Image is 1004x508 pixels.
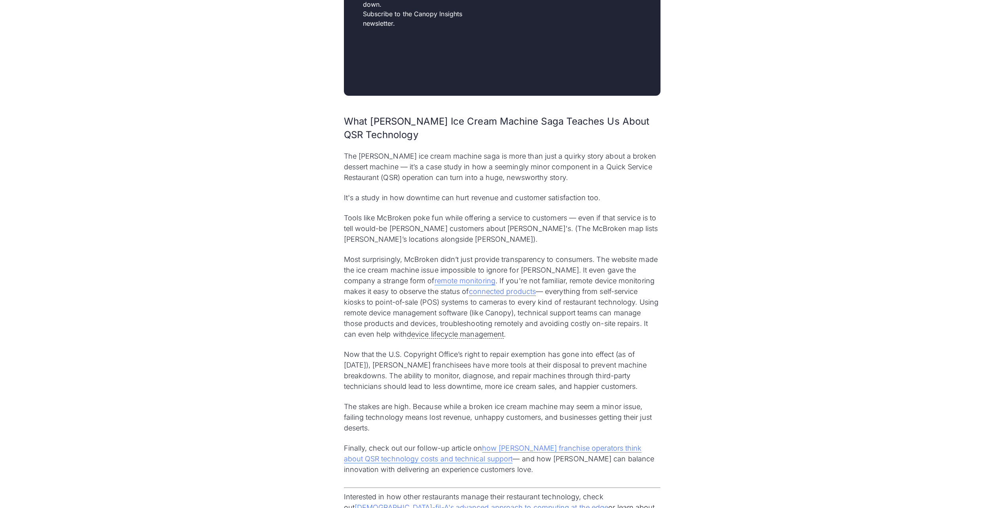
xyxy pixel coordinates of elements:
p: The [PERSON_NAME] ice cream machine saga is more than just a quirky story about a broken dessert ... [344,151,660,183]
a: remote monitoring [435,277,495,285]
p: Subscribe to the Canopy Insights newsletter. [363,9,493,28]
a: connected products [469,287,536,296]
p: Tools like McBroken poke fun while offering a service to customers — even if that service is to t... [344,212,660,245]
p: Finally, check out our follow-up article on — and how [PERSON_NAME] can balance innovation with d... [344,443,660,475]
p: The stakes are high. Because while a broken ice cream machine may seem a minor issue, failing tec... [344,401,660,433]
p: Now that the U.S. Copyright Office’s right to repair exemption has gone into effect (as of [DATE]... [344,349,660,392]
p: It's a study in how downtime can hurt revenue and customer satisfaction too. [344,192,660,203]
span: device lifecycle management [407,330,504,339]
p: Most surprisingly, McBroken didn’t just provide transparency to consumers. The website made the i... [344,254,660,339]
a: how [PERSON_NAME] franchise operators think about QSR technology costs and technical support [344,444,642,463]
h3: What [PERSON_NAME] Ice Cream Machine Saga Teaches Us About QSR Technology [344,115,660,141]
